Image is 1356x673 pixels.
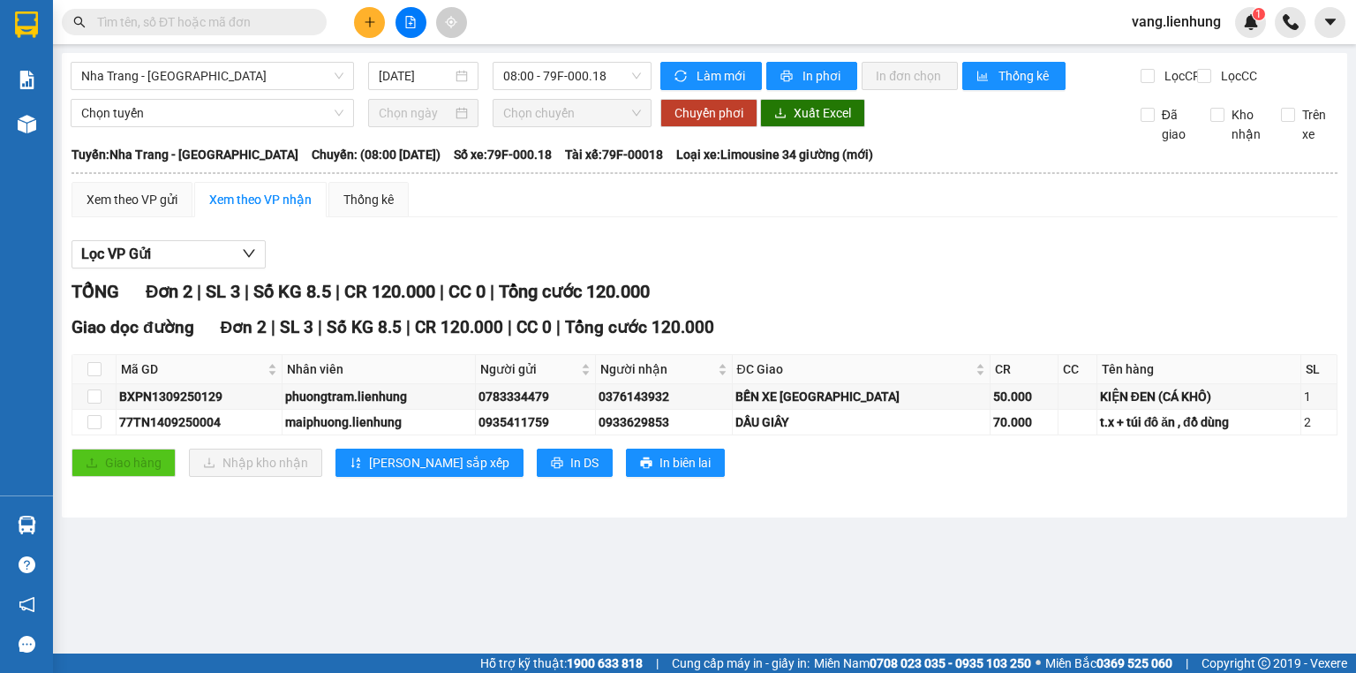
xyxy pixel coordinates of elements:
[97,12,305,32] input: Tìm tên, số ĐT hoặc mã đơn
[556,317,561,337] span: |
[991,355,1058,384] th: CR
[454,145,552,164] span: Số xe: 79F-000.18
[19,596,35,613] span: notification
[197,281,201,302] span: |
[976,70,991,84] span: bar-chart
[379,66,451,86] input: 14/09/2025
[354,7,385,38] button: plus
[404,16,417,28] span: file-add
[660,62,762,90] button: syncLàm mới
[760,99,865,127] button: downloadXuất Excel
[537,449,613,477] button: printerIn DS
[364,16,376,28] span: plus
[406,317,411,337] span: |
[81,243,151,265] span: Lọc VP Gửi
[343,190,394,209] div: Thống kê
[551,457,563,471] span: printer
[1224,105,1268,144] span: Kho nhận
[735,387,987,406] div: BẾN XE [GEOGRAPHIC_DATA]
[480,359,577,379] span: Người gửi
[245,281,249,302] span: |
[312,145,441,164] span: Chuyến: (08:00 [DATE])
[1214,66,1260,86] span: Lọc CC
[221,317,267,337] span: Đơn 2
[285,412,472,432] div: maiphuong.lienhung
[271,317,275,337] span: |
[1304,412,1334,432] div: 2
[119,387,279,406] div: BXPN1309250129
[774,107,787,121] span: download
[656,654,659,673] span: |
[1253,8,1265,20] sup: 1
[490,281,494,302] span: |
[503,100,642,126] span: Chọn chuyến
[814,654,1031,673] span: Miền Nam
[697,66,748,86] span: Làm mới
[735,412,987,432] div: DẦU GIÂY
[117,384,282,410] td: BXPN1309250129
[503,63,642,89] span: 08:00 - 79F-000.18
[445,16,457,28] span: aim
[998,66,1051,86] span: Thống kê
[242,246,256,261] span: down
[73,16,86,28] span: search
[72,281,119,302] span: TỔNG
[1097,355,1301,384] th: Tên hàng
[862,62,958,90] button: In đơn chọn
[1155,105,1198,144] span: Đã giao
[436,7,467,38] button: aim
[146,281,192,302] span: Đơn 2
[282,355,476,384] th: Nhân viên
[766,62,857,90] button: printerIn phơi
[780,70,795,84] span: printer
[1304,387,1334,406] div: 1
[440,281,444,302] span: |
[993,412,1055,432] div: 70.000
[480,654,643,673] span: Hỗ trợ kỹ thuật:
[1045,654,1172,673] span: Miền Bắc
[599,412,728,432] div: 0933629853
[72,317,194,337] span: Giao dọc đường
[72,240,266,268] button: Lọc VP Gửi
[1058,355,1097,384] th: CC
[19,556,35,573] span: question-circle
[1322,14,1338,30] span: caret-down
[499,281,650,302] span: Tổng cước 120.000
[253,281,331,302] span: Số KG 8.5
[19,636,35,653] span: message
[379,103,451,123] input: Chọn ngày
[567,656,643,670] strong: 1900 633 818
[1100,387,1298,406] div: KIỆN ĐEN (CÁ KHÔ)
[640,457,652,471] span: printer
[1157,66,1203,86] span: Lọc CR
[478,387,592,406] div: 0783334479
[335,449,524,477] button: sort-ascending[PERSON_NAME] sắp xếp
[674,70,689,84] span: sync
[327,317,402,337] span: Số KG 8.5
[18,516,36,534] img: warehouse-icon
[18,115,36,133] img: warehouse-icon
[672,654,810,673] span: Cung cấp máy in - giấy in:
[344,281,435,302] span: CR 120.000
[1186,654,1188,673] span: |
[117,410,282,435] td: 77TN1409250004
[72,147,298,162] b: Tuyến: Nha Trang - [GEOGRAPHIC_DATA]
[508,317,512,337] span: |
[660,99,757,127] button: Chuyển phơi
[659,453,711,473] span: In biên lai
[189,449,322,477] button: downloadNhập kho nhận
[1283,14,1299,30] img: phone-icon
[119,412,279,432] div: 77TN1409250004
[81,100,343,126] span: Chọn tuyến
[794,103,851,123] span: Xuất Excel
[626,449,725,477] button: printerIn biên lai
[599,387,728,406] div: 0376143932
[280,317,313,337] span: SL 3
[335,281,340,302] span: |
[395,7,426,38] button: file-add
[737,359,972,379] span: ĐC Giao
[87,190,177,209] div: Xem theo VP gửi
[1258,657,1270,669] span: copyright
[369,453,509,473] span: [PERSON_NAME] sắp xếp
[1295,105,1338,144] span: Trên xe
